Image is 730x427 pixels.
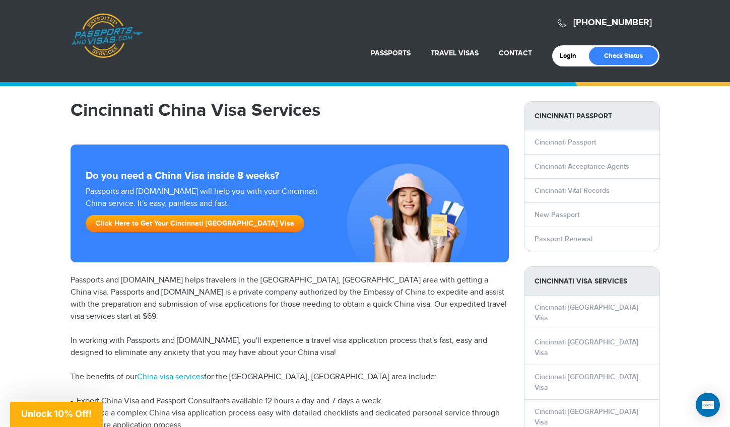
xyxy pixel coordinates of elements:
p: In working with Passports and [DOMAIN_NAME], you'll experience a travel visa application process ... [71,335,509,359]
strong: Cincinnati Visa Services [524,267,659,296]
strong: Do you need a China Visa inside 8 weeks? [86,170,494,182]
a: China visa services [137,372,204,382]
a: Click Here to Get Your Cincinnati [GEOGRAPHIC_DATA] Visa [86,215,304,232]
a: Passports & [DOMAIN_NAME] [71,13,143,58]
a: New Passport [535,210,579,219]
div: Open Intercom Messenger [696,393,720,417]
a: Travel Visas [431,49,479,57]
a: [PHONE_NUMBER] [573,17,652,28]
a: Login [560,52,583,60]
div: Passports and [DOMAIN_NAME] will help you with your Cincinnati China service. It's easy, painless... [82,186,324,237]
span: Unlock 10% Off! [21,408,92,419]
a: Cincinnati [GEOGRAPHIC_DATA] Visa [535,338,638,357]
a: Passports [371,49,411,57]
a: Cincinnati [GEOGRAPHIC_DATA] Visa [535,303,638,322]
a: Cincinnati [GEOGRAPHIC_DATA] Visa [535,407,638,426]
strong: Cincinnati Passport [524,102,659,130]
a: Cincinnati Acceptance Agents [535,162,629,171]
a: Check Status [589,47,658,65]
a: Contact [499,49,532,57]
a: Cincinnati Passport [535,138,596,147]
p: Passports and [DOMAIN_NAME] helps travelers in the [GEOGRAPHIC_DATA], [GEOGRAPHIC_DATA] area with... [71,274,509,323]
h1: Cincinnati China Visa Services [71,101,509,119]
div: Unlock 10% Off! [10,402,103,427]
li: Expert China Visa and Passport Consultants available 12 hours a day and 7 days a week. [71,395,509,407]
a: Cincinnati Vital Records [535,186,610,195]
a: Passport Renewal [535,235,592,243]
a: Cincinnati [GEOGRAPHIC_DATA] Visa [535,373,638,392]
p: The benefits of our for the [GEOGRAPHIC_DATA], [GEOGRAPHIC_DATA] area include: [71,371,509,383]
